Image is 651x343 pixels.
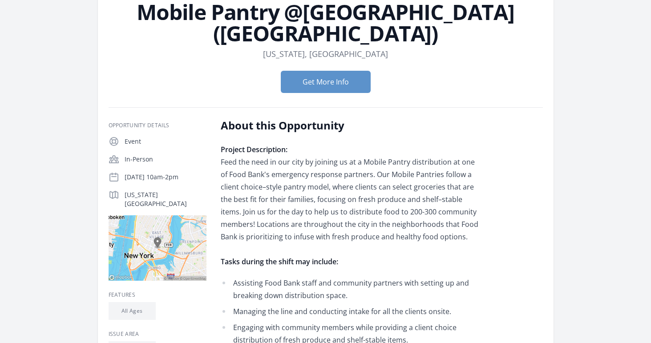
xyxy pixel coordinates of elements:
[125,137,206,146] p: Event
[221,143,481,268] p: Feed the need in our city by joining us at a Mobile Pantry distribution at one of Food Bank's eme...
[109,215,206,281] img: Map
[125,155,206,164] p: In-Person
[125,190,206,208] p: [US_STATE][GEOGRAPHIC_DATA]
[221,305,481,318] li: Managing the line and conducting intake for all the clients onsite.
[263,48,388,60] dd: [US_STATE], [GEOGRAPHIC_DATA]
[109,331,206,338] h3: Issue area
[125,173,206,182] p: [DATE] 10am-2pm
[221,277,481,302] li: Assisting Food Bank staff and community partners with setting up and breaking down distribution s...
[281,71,371,93] button: Get More Info
[221,257,338,266] strong: Tasks during the shift may include:
[109,122,206,129] h3: Opportunity Details
[109,1,543,44] h1: Mobile Pantry @[GEOGRAPHIC_DATA] ([GEOGRAPHIC_DATA])
[109,291,206,299] h3: Features
[221,145,287,154] strong: Project Description:
[221,118,481,133] h2: About this Opportunity
[109,302,156,320] li: All Ages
